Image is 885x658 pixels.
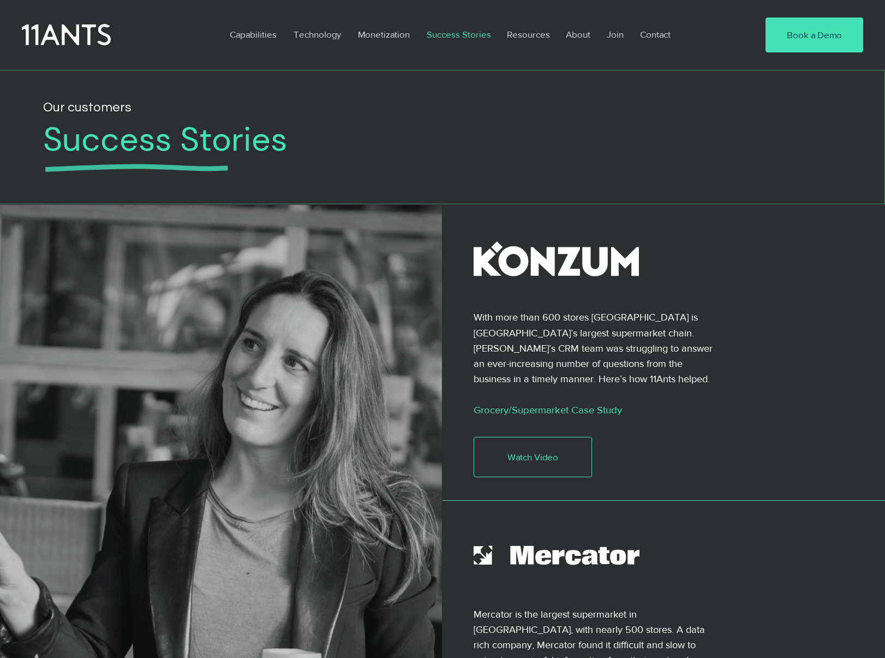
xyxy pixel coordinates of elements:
[222,22,285,47] a: Capabilities
[421,22,497,47] p: Success Stories
[43,120,796,159] h1: Success Stories
[418,22,499,47] a: Success Stories
[222,22,732,47] nav: Site
[474,310,715,387] p: With more than 600 stores [GEOGRAPHIC_DATA] is [GEOGRAPHIC_DATA]’s largest supermarket chain. [PE...
[507,450,558,464] span: Watch Video
[499,22,558,47] a: Resources
[501,22,555,47] p: Resources
[766,17,863,52] a: Book a Demo
[224,22,282,47] p: Capabilities
[352,22,415,47] p: Monetization
[560,22,596,47] p: About
[285,22,350,47] a: Technology
[635,22,676,47] p: Contact
[599,22,632,47] a: Join
[632,22,680,47] a: Contact
[288,22,346,47] p: Technology
[787,28,842,42] span: Book a Demo
[43,98,617,118] h2: Our customers
[558,22,599,47] a: About
[350,22,418,47] a: Monetization
[601,22,629,47] p: Join
[474,404,622,416] a: Grocery/Supermarket Case Study
[474,437,593,477] a: Watch Video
